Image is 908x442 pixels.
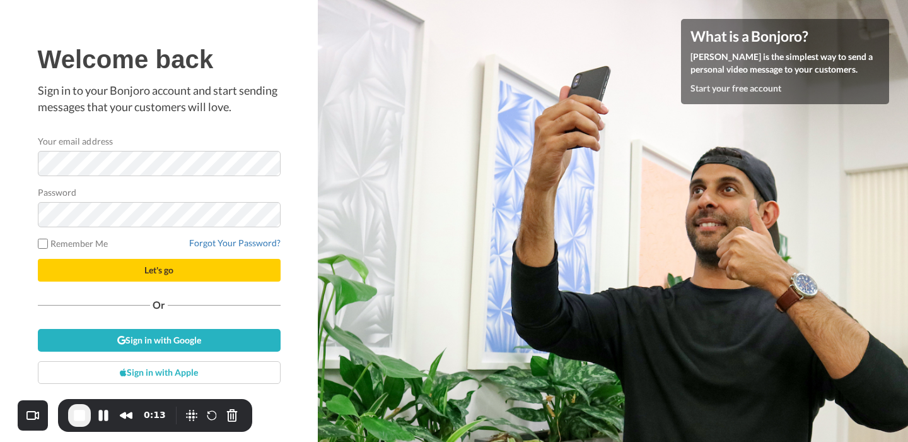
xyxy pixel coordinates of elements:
[690,83,781,93] a: Start your free account
[38,186,77,199] label: Password
[38,239,48,249] input: Remember Me
[90,397,228,408] span: Don’t have an account?
[690,51,880,76] p: [PERSON_NAME] is the simplest way to send a personal video message to your customers.
[180,397,228,408] a: Sign up now
[38,237,108,250] label: Remember Me
[38,134,113,148] label: Your email address
[38,83,281,115] p: Sign in to your Bonjoro account and start sending messages that your customers will love.
[38,329,281,352] a: Sign in with Google
[150,301,168,309] span: Or
[38,361,281,384] a: Sign in with Apple
[38,259,281,282] button: Let's go
[38,45,281,73] h1: Welcome back
[144,265,173,275] span: Let's go
[189,237,281,248] a: Forgot Your Password?
[690,28,880,44] h4: What is a Bonjoro?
